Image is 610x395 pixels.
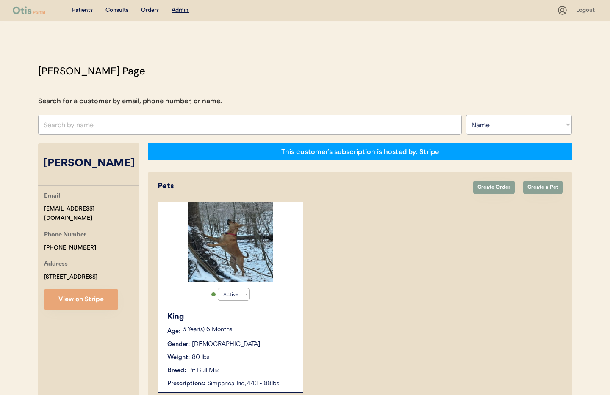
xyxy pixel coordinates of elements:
[172,7,189,13] u: Admin
[44,272,97,282] div: [STREET_ADDRESS]
[167,353,190,362] div: Weight:
[188,202,273,282] img: IMG_3576.jpeg
[141,6,159,15] div: Orders
[38,63,145,79] div: [PERSON_NAME] Page
[44,204,139,224] div: [EMAIL_ADDRESS][DOMAIN_NAME]
[192,353,209,362] div: 80 lbs
[44,243,96,253] div: [PHONE_NUMBER]
[44,259,68,270] div: Address
[523,181,563,194] button: Create a Pet
[167,327,180,336] div: Age:
[281,147,439,156] div: This customer's subscription is hosted by: Stripe
[208,379,294,388] div: Simparica Trio, 44.1 - 88lbs
[44,230,86,241] div: Phone Number
[183,327,294,333] p: 3 Year(s) 6 Months
[38,156,139,172] div: [PERSON_NAME]
[72,6,93,15] div: Patients
[192,340,260,349] div: [DEMOGRAPHIC_DATA]
[576,6,597,15] div: Logout
[38,115,462,135] input: Search by name
[158,181,465,192] div: Pets
[38,96,222,106] div: Search for a customer by email, phone number, or name.
[44,191,60,202] div: Email
[188,366,219,375] div: Pit Bull Mix
[167,311,294,323] div: King
[44,289,118,310] button: View on Stripe
[473,181,515,194] button: Create Order
[167,379,205,388] div: Prescriptions:
[105,6,128,15] div: Consults
[167,366,186,375] div: Breed:
[167,340,190,349] div: Gender:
